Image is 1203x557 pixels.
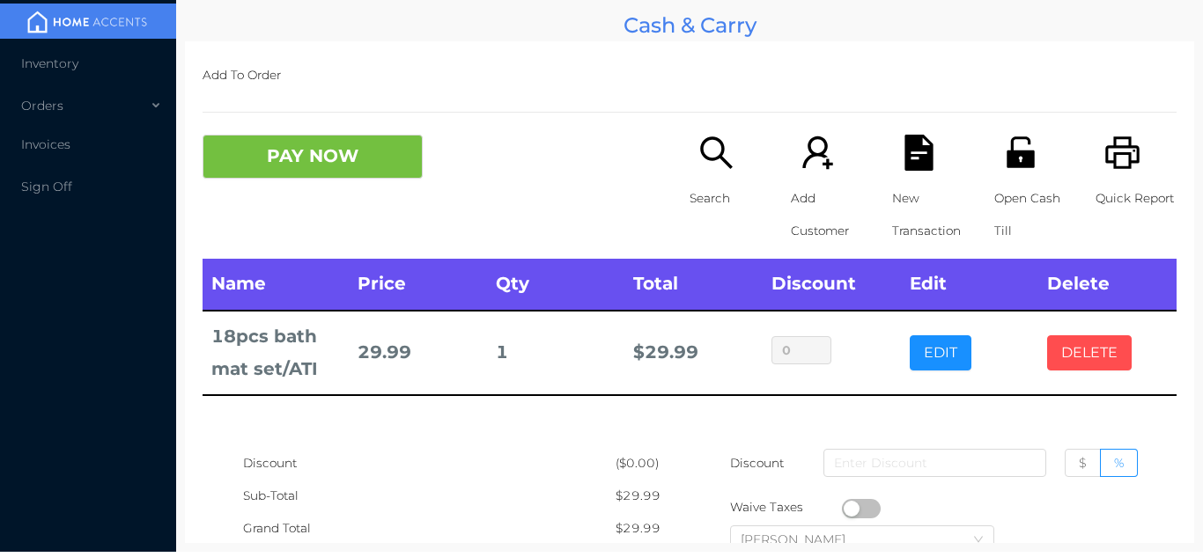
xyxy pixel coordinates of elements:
i: icon: user-add [800,135,836,171]
i: icon: unlock [1003,135,1039,171]
span: $ [1079,455,1087,471]
p: New Transaction [892,182,973,247]
div: Discount [243,447,615,480]
td: 18pcs bath mat set/ATI [203,311,349,395]
span: Invoices [21,136,70,152]
i: icon: down [973,534,984,546]
p: Open Cash Till [994,182,1075,247]
th: Price [349,259,487,310]
th: Total [624,259,763,310]
div: Cash & Carry [185,9,1194,41]
button: PAY NOW [203,135,423,179]
th: Qty [487,259,625,310]
span: Inventory [21,55,78,71]
th: Discount [763,259,901,310]
div: Sub-Total [243,480,615,512]
i: icon: search [698,135,734,171]
input: Enter Discount [823,449,1046,477]
span: Sign Off [21,179,72,194]
p: Quick Report [1096,182,1177,215]
th: Name [203,259,349,310]
div: ($0.00) [616,447,690,480]
div: $29.99 [616,512,690,545]
button: DELETE [1047,335,1132,370]
div: 1 [496,336,616,369]
p: Search [690,182,771,215]
i: icon: printer [1104,135,1140,171]
div: Grand Total [243,512,615,545]
i: icon: file-text [901,135,937,171]
div: Waive Taxes [730,491,842,524]
div: $29.99 [616,480,690,512]
button: EDIT [910,335,971,370]
p: Add To Order [203,59,1177,92]
th: Edit [901,259,1039,310]
td: $ 29.99 [624,311,763,395]
p: Discount [730,447,767,480]
img: mainBanner [21,9,153,35]
span: % [1114,455,1124,471]
p: Add Customer [791,182,872,247]
th: Delete [1038,259,1177,310]
div: Daljeet [741,526,863,553]
td: 29.99 [349,311,487,395]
